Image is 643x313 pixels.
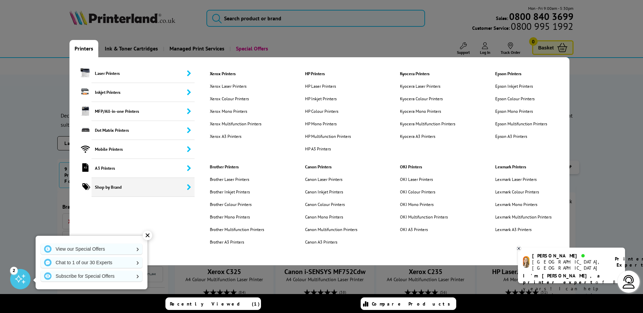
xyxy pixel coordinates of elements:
[170,301,260,307] span: Recently Viewed (1)
[395,83,467,89] a: Kyocera Laser Printers
[372,301,454,307] span: Compare Products
[490,121,559,127] a: Epson Multifunction Printers
[92,64,195,83] span: Laser Printers
[92,140,195,159] span: Mobile Printers
[41,271,142,281] a: Subscribe for Special Offers
[490,202,563,207] a: Lexmark Mono Printers
[490,71,581,77] a: Epson Printers
[300,121,363,127] a: HP Mono Printers
[143,231,152,240] div: ✕
[92,159,195,178] span: A3 Printers
[205,83,273,89] a: Xerox Laser Printers
[300,83,363,89] a: HP Laser Printers
[490,96,559,102] a: Epson Colour Printers
[69,83,195,102] a: Inkjet Printers
[69,159,195,178] a: A3 Printers
[205,227,276,232] a: Brother Multifunction Printers
[490,164,581,170] a: Lexmark Printers
[300,227,369,232] a: Canon Multifunction Printers
[300,164,391,170] a: Canon Printers
[395,121,467,127] a: Kyocera Multifunction Printers
[205,121,273,127] a: Xerox Multifunction Printers
[395,189,460,195] a: OKI Colour Printers
[490,227,563,232] a: Lexmark A3 Printers
[69,121,195,140] a: Dot Matrix Printers
[205,239,276,245] a: Brother A3 Printers
[523,273,602,285] b: I'm [PERSON_NAME], a printer expert
[205,71,296,77] a: Xerox Printers
[300,108,363,114] a: HP Colour Printers
[69,140,195,159] a: Mobile Printers
[532,253,606,259] div: [PERSON_NAME]
[69,40,98,57] a: Printers
[490,133,559,139] a: Epson A3 Printers
[205,133,273,139] a: Xerox A3 Printers
[490,176,563,182] a: Lexmark Laser Printers
[205,202,276,207] a: Brother Colour Printers
[205,214,276,220] a: Brother Mono Printers
[300,176,369,182] a: Canon Laser Printers
[92,178,195,197] span: Shop by Brand
[41,244,142,254] a: View our Special Offers
[165,297,261,310] a: Recently Viewed (1)
[395,176,460,182] a: OKI Laser Printers
[395,202,460,207] a: OKI Mono Printers
[622,275,636,289] img: user-headset-light.svg
[92,83,195,102] span: Inkjet Printers
[300,133,363,139] a: HP Multifunction Printers
[300,96,363,102] a: HP Inkjet Printers
[69,64,195,83] a: Laser Printers
[395,96,467,102] a: Kyocera Colour Printers
[92,121,195,140] span: Dot Matrix Printers
[10,267,18,274] div: 2
[300,146,363,152] a: HP A3 Printers
[300,214,369,220] a: Canon Mono Printers
[395,227,460,232] a: OKI A3 Printers
[41,257,142,268] a: Chat to 1 of our 30 Experts
[300,71,391,77] a: HP Printers
[395,108,467,114] a: Kyocera Mono Printers
[300,189,369,195] a: Canon Inkjet Printers
[490,83,559,89] a: Epson Inkjet Printers
[205,108,273,114] a: Xerox Mono Printers
[490,189,563,195] a: Lexmark Colour Printers
[490,214,563,220] a: Lexmark Multifunction Printers
[300,202,369,207] a: Canon Colour Printers
[205,164,296,170] a: Brother Printers
[205,189,276,195] a: Brother Inkjet Printers
[92,102,195,121] span: MFP/All-in-one Printers
[523,273,620,305] p: of 8 years! I can help you choose the right product
[69,102,195,121] a: MFP/All-in-one Printers
[395,133,467,139] a: Kyocera A3 Printers
[205,96,273,102] a: Xerox Colour Printers
[523,256,529,268] img: amy-livechat.png
[395,71,486,77] a: Kyocera Printers
[490,108,559,114] a: Epson Mono Printers
[205,176,276,182] a: Brother Laser Printers
[395,164,486,170] a: OKI Printers
[395,214,460,220] a: OKI Multifunction Printers
[300,239,369,245] a: Canon A3 Printers
[69,178,195,197] a: Shop by Brand
[361,297,456,310] a: Compare Products
[532,259,606,271] div: [GEOGRAPHIC_DATA], [GEOGRAPHIC_DATA]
